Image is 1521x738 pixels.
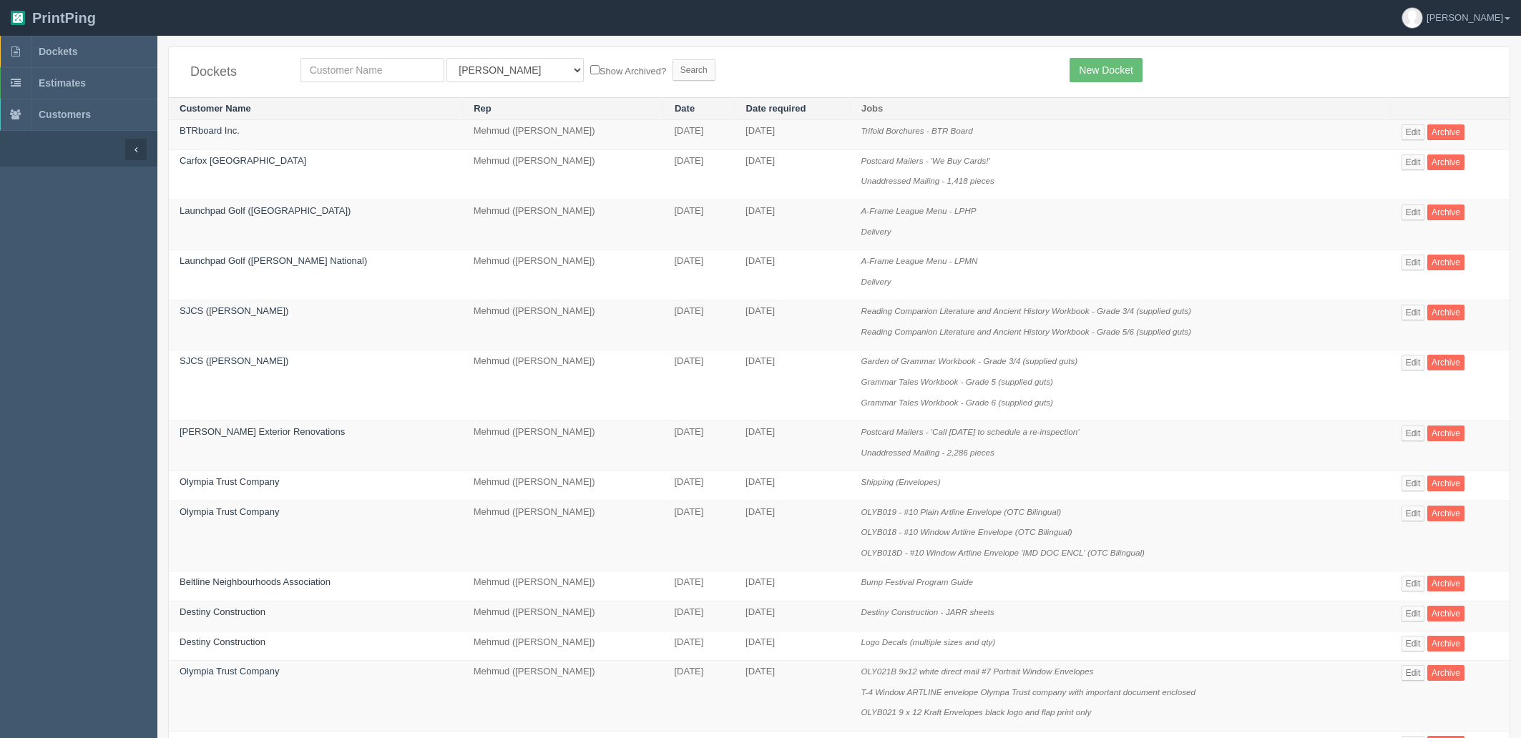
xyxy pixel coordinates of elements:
a: Archive [1427,636,1464,651]
td: Mehmud ([PERSON_NAME]) [463,120,664,150]
a: Date required [746,103,806,114]
td: [DATE] [735,200,850,250]
td: [DATE] [735,571,850,601]
td: [DATE] [663,200,735,250]
i: Logo Decals (multiple sizes and qty) [861,637,995,646]
td: Mehmud ([PERSON_NAME]) [463,300,664,350]
td: [DATE] [663,250,735,300]
label: Show Archived? [590,62,666,79]
span: Customers [39,109,91,120]
td: Mehmud ([PERSON_NAME]) [463,631,664,661]
td: Mehmud ([PERSON_NAME]) [463,661,664,732]
td: Mehmud ([PERSON_NAME]) [463,601,664,631]
td: [DATE] [735,501,850,571]
img: logo-3e63b451c926e2ac314895c53de4908e5d424f24456219fb08d385ab2e579770.png [11,11,25,25]
i: OLYB019 - #10 Plain Artline Envelope (OTC Bilingual) [861,507,1061,516]
td: [DATE] [663,300,735,350]
td: Mehmud ([PERSON_NAME]) [463,149,664,200]
td: [DATE] [663,501,735,571]
td: [DATE] [735,421,850,471]
a: Edit [1402,576,1425,591]
td: [DATE] [735,350,850,421]
i: Bump Festival Program Guide [861,577,973,586]
i: Reading Companion Literature and Ancient History Workbook - Grade 3/4 (supplied guts) [861,306,1190,315]
a: Carfox [GEOGRAPHIC_DATA] [180,155,306,166]
i: Destiny Construction - JARR sheets [861,607,994,616]
td: Mehmud ([PERSON_NAME]) [463,571,664,601]
a: Archive [1427,154,1464,170]
i: Grammar Tales Workbook - Grade 5 (supplied guts) [861,377,1052,386]
i: Delivery [861,277,891,286]
a: Archive [1427,476,1464,491]
td: [DATE] [663,149,735,200]
a: Edit [1402,255,1425,270]
i: Reading Companion Literature and Ancient History Workbook - Grade 5/6 (supplied guts) [861,327,1190,336]
i: Shipping (Envelopes) [861,477,940,486]
a: Archive [1427,606,1464,621]
i: Garden of Grammar Workbook - Grade 3/4 (supplied guts) [861,356,1077,365]
a: Olympia Trust Company [180,476,279,487]
td: [DATE] [663,571,735,601]
i: OLY021B 9x12 white direct mail #7 Portrait Window Envelopes [861,666,1093,676]
td: [DATE] [663,661,735,732]
input: Show Archived? [590,65,600,74]
a: Edit [1402,606,1425,621]
td: [DATE] [735,300,850,350]
td: [DATE] [663,120,735,150]
a: BTRboard Inc. [180,125,240,136]
i: Unaddressed Mailing - 1,418 pieces [861,176,994,185]
a: Edit [1402,506,1425,521]
a: Edit [1402,205,1425,220]
a: Archive [1427,425,1464,441]
a: Edit [1402,425,1425,441]
td: [DATE] [735,471,850,501]
a: Edit [1402,355,1425,370]
i: Grammar Tales Workbook - Grade 6 (supplied guts) [861,398,1052,407]
a: Launchpad Golf ([GEOGRAPHIC_DATA]) [180,205,351,216]
td: Mehmud ([PERSON_NAME]) [463,421,664,471]
td: [DATE] [735,149,850,200]
td: [DATE] [663,350,735,421]
a: Archive [1427,305,1464,320]
a: Archive [1427,576,1464,591]
span: Estimates [39,77,86,89]
td: [DATE] [735,661,850,732]
a: Archive [1427,506,1464,521]
a: Edit [1402,305,1425,320]
td: [DATE] [663,631,735,661]
a: Edit [1402,665,1425,681]
h4: Dockets [190,65,279,79]
img: avatar_default-7531ab5dedf162e01f1e0bb0964e6a185e93c5c22dfe317fb01d7f8cd2b1632c.jpg [1402,8,1422,28]
td: [DATE] [663,601,735,631]
a: Archive [1427,665,1464,681]
a: Customer Name [180,103,251,114]
td: [DATE] [735,601,850,631]
a: Archive [1427,205,1464,220]
td: Mehmud ([PERSON_NAME]) [463,501,664,571]
i: OLYB021 9 x 12 Kraft Envelopes black logo and flap print only [861,707,1091,717]
td: [DATE] [663,471,735,501]
td: Mehmud ([PERSON_NAME]) [463,350,664,421]
i: OLYB018 - #10 Window Artline Envelope (OTC Bilingual) [861,527,1072,536]
td: [DATE] [735,631,850,661]
td: Mehmud ([PERSON_NAME]) [463,471,664,501]
span: Dockets [39,46,77,57]
a: Rep [474,103,491,114]
i: A-Frame League Menu - LPMN [861,256,977,265]
a: Olympia Trust Company [180,506,279,517]
i: T-4 Window ARTLINE envelope Olympa Trust company with important document enclosed [861,687,1195,697]
i: Unaddressed Mailing - 2,286 pieces [861,448,994,457]
i: Trifold Borchures - BTR Board [861,126,972,135]
a: Destiny Construction [180,606,265,617]
td: [DATE] [735,250,850,300]
a: Edit [1402,476,1425,491]
i: Delivery [861,227,891,236]
input: Search [673,59,715,81]
td: Mehmud ([PERSON_NAME]) [463,200,664,250]
td: [DATE] [663,421,735,471]
input: Customer Name [300,58,444,82]
a: Archive [1427,255,1464,270]
a: [PERSON_NAME] Exterior Renovations [180,426,345,437]
a: Beltline Neighbourhoods Association [180,576,331,587]
a: Launchpad Golf ([PERSON_NAME] National) [180,255,367,266]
